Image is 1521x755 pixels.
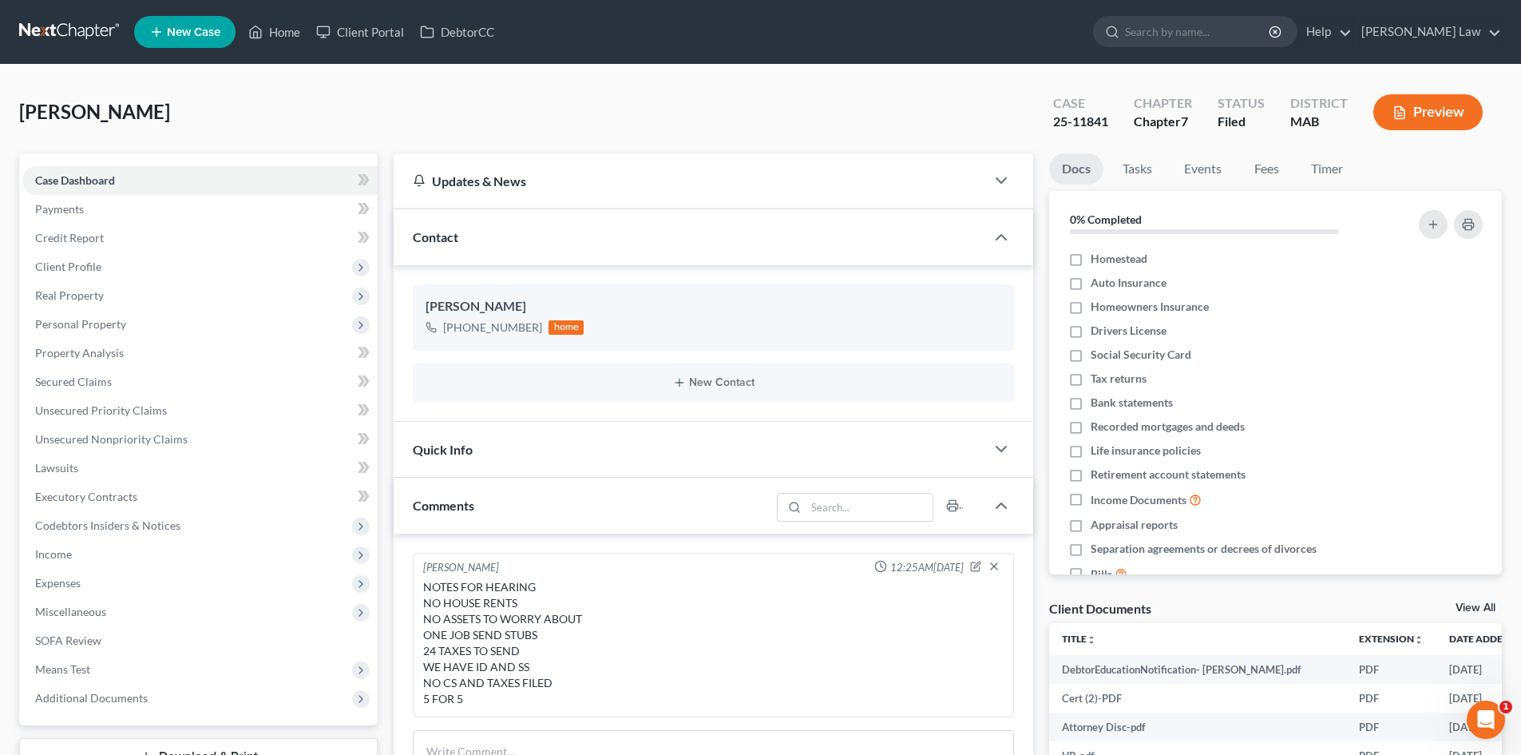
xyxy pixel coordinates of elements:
span: 12:25AM[DATE] [890,560,964,575]
div: Chapter [1134,113,1192,131]
a: Lawsuits [22,454,378,483]
span: Drivers License [1091,323,1166,339]
div: home [549,320,584,335]
a: Extensionunfold_more [1359,633,1424,645]
a: View All [1456,602,1495,614]
div: Filed [1218,113,1265,131]
div: Chapter [1134,94,1192,113]
span: Payments [35,202,84,216]
span: Lawsuits [35,461,78,475]
span: Income Documents [1091,492,1186,508]
span: Secured Claims [35,375,112,388]
span: Social Security Card [1091,347,1191,363]
span: Recorded mortgages and deeds [1091,419,1245,435]
div: 25-11841 [1053,113,1108,131]
a: Secured Claims [22,368,378,396]
span: Quick Info [413,442,473,457]
a: Case Dashboard [22,166,378,195]
span: Comments [413,498,474,513]
a: Payments [22,195,378,224]
a: Unsecured Nonpriority Claims [22,425,378,454]
a: Help [1298,18,1352,46]
input: Search by name... [1125,17,1271,46]
strong: 0% Completed [1070,213,1142,226]
div: [PERSON_NAME] [426,297,1001,316]
i: unfold_more [1414,635,1424,645]
a: Home [240,18,308,46]
a: Unsecured Priority Claims [22,396,378,425]
td: PDF [1346,684,1436,713]
a: Executory Contracts [22,483,378,511]
a: SOFA Review [22,626,378,655]
span: SOFA Review [35,634,101,647]
div: District [1290,94,1348,113]
a: Docs [1049,153,1103,185]
a: Fees [1241,153,1292,185]
div: MAB [1290,113,1348,131]
span: 1 [1499,701,1512,713]
td: Attorney Disc-pdf [1049,713,1346,741]
a: Credit Report [22,224,378,252]
span: Unsecured Priority Claims [35,403,167,417]
span: Personal Property [35,317,126,331]
div: [PHONE_NUMBER] [443,320,542,336]
span: Contact [413,229,458,244]
span: Income [35,547,72,561]
span: Retirement account statements [1091,467,1246,483]
span: Case Dashboard [35,173,115,187]
span: Unsecured Nonpriority Claims [35,432,188,446]
td: PDF [1346,713,1436,741]
span: Homestead [1091,251,1147,267]
div: Client Documents [1049,600,1151,617]
a: Client Portal [308,18,412,46]
a: Titleunfold_more [1062,633,1096,645]
span: Bills [1091,566,1112,582]
span: Bank statements [1091,395,1173,411]
span: Miscellaneous [35,605,106,618]
span: Additional Documents [35,691,148,705]
span: Client Profile [35,260,101,273]
i: unfold_more [1087,635,1096,645]
a: DebtorCC [412,18,502,46]
span: [PERSON_NAME] [19,100,170,123]
td: Cert (2)-PDF [1049,684,1346,713]
span: Codebtors Insiders & Notices [35,519,180,532]
span: Homeowners Insurance [1091,299,1209,315]
button: Preview [1373,94,1483,130]
span: Tax returns [1091,371,1147,387]
a: Tasks [1110,153,1165,185]
input: Search... [806,494,933,521]
div: Case [1053,94,1108,113]
a: Timer [1298,153,1356,185]
span: 7 [1181,113,1188,129]
iframe: Intercom live chat [1467,701,1505,739]
span: Real Property [35,288,104,302]
span: Credit Report [35,231,104,244]
div: [PERSON_NAME] [423,560,499,576]
a: Date Added expand_more [1449,633,1521,645]
td: PDF [1346,655,1436,684]
span: Life insurance policies [1091,443,1201,459]
span: New Case [167,26,220,38]
td: DebtorEducationNotification- [PERSON_NAME].pdf [1049,655,1346,684]
div: NOTES FOR HEARING NO HOUSE RENTS NO ASSETS TO WORRY ABOUT ONE JOB SEND STUBS 24 TAXES TO SEND WE ... [423,579,1004,707]
span: Property Analysis [35,346,124,360]
span: Executory Contracts [35,490,137,503]
a: [PERSON_NAME] Law [1353,18,1501,46]
span: Appraisal reports [1091,517,1178,533]
span: Expenses [35,576,81,590]
span: Separation agreements or decrees of divorces [1091,541,1317,557]
span: Means Test [35,662,90,676]
span: Auto Insurance [1091,275,1166,291]
button: New Contact [426,376,1001,389]
a: Property Analysis [22,339,378,368]
div: Updates & News [413,173,966,189]
a: Events [1171,153,1234,185]
div: Status [1218,94,1265,113]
